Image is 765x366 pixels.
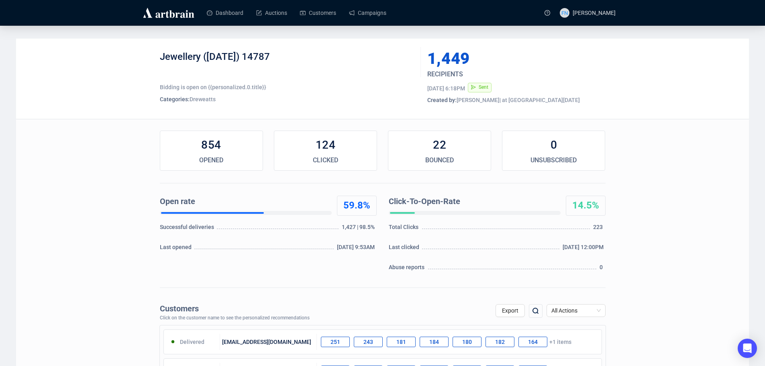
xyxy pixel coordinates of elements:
a: Customers [300,2,336,23]
div: 243 [354,337,383,347]
span: All Actions [551,305,601,317]
div: Delivered [164,334,220,350]
div: [DATE] 12:00PM [563,243,606,255]
div: [PERSON_NAME] | at [GEOGRAPHIC_DATA][DATE] [427,96,606,104]
div: 22 [388,137,491,153]
div: Customers [160,304,310,313]
div: 180 [453,337,481,347]
div: Last clicked [389,243,421,255]
div: UNSUBSCRIBED [502,155,605,165]
div: BOUNCED [388,155,491,165]
img: search.png [531,306,541,316]
div: 223 [593,223,605,235]
div: Dreweatts [160,95,415,103]
div: RECIPIENTS [427,70,575,79]
div: +1 items [317,334,602,350]
div: 164 [518,337,547,347]
div: Last opened [160,243,194,255]
a: Campaigns [349,2,386,23]
div: Click-To-Open-Rate [389,196,557,208]
a: Dashboard [207,2,243,23]
div: 181 [387,337,416,347]
span: [PERSON_NAME] [573,10,616,16]
div: 251 [321,337,350,347]
span: Export [502,307,518,314]
div: Successful deliveries [160,223,216,235]
button: Export [496,304,525,317]
div: 854 [160,137,263,153]
span: Categories: [160,96,190,102]
div: CLICKED [274,155,377,165]
a: Auctions [256,2,287,23]
div: OPENED [160,155,263,165]
span: FN [561,8,568,17]
span: Created by: [427,97,457,103]
div: [EMAIL_ADDRESS][DOMAIN_NAME] [220,334,317,350]
div: Open rate [160,196,328,208]
div: [DATE] 9:53AM [337,243,377,255]
span: Sent [479,84,488,90]
div: [DATE] 6:18PM [427,84,465,92]
div: Open Intercom Messenger [738,339,757,358]
div: 182 [486,337,514,347]
div: 1,449 [427,51,568,67]
div: 59.8% [337,199,376,212]
div: Total Clicks [389,223,421,235]
div: Abuse reports [389,263,427,275]
span: question-circle [545,10,550,16]
div: 184 [420,337,449,347]
div: 0 [600,263,605,275]
div: 14.5% [566,199,605,212]
img: logo [142,6,196,19]
div: Click on the customer name to see the personalized recommendations [160,315,310,321]
div: Bidding is open on {{personalized.0.title}} [160,83,415,91]
div: 0 [502,137,605,153]
div: Jewellery ([DATE]) 14787 [160,51,415,75]
div: 124 [274,137,377,153]
span: send [471,85,476,90]
div: 1,427 | 98.5% [342,223,376,235]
